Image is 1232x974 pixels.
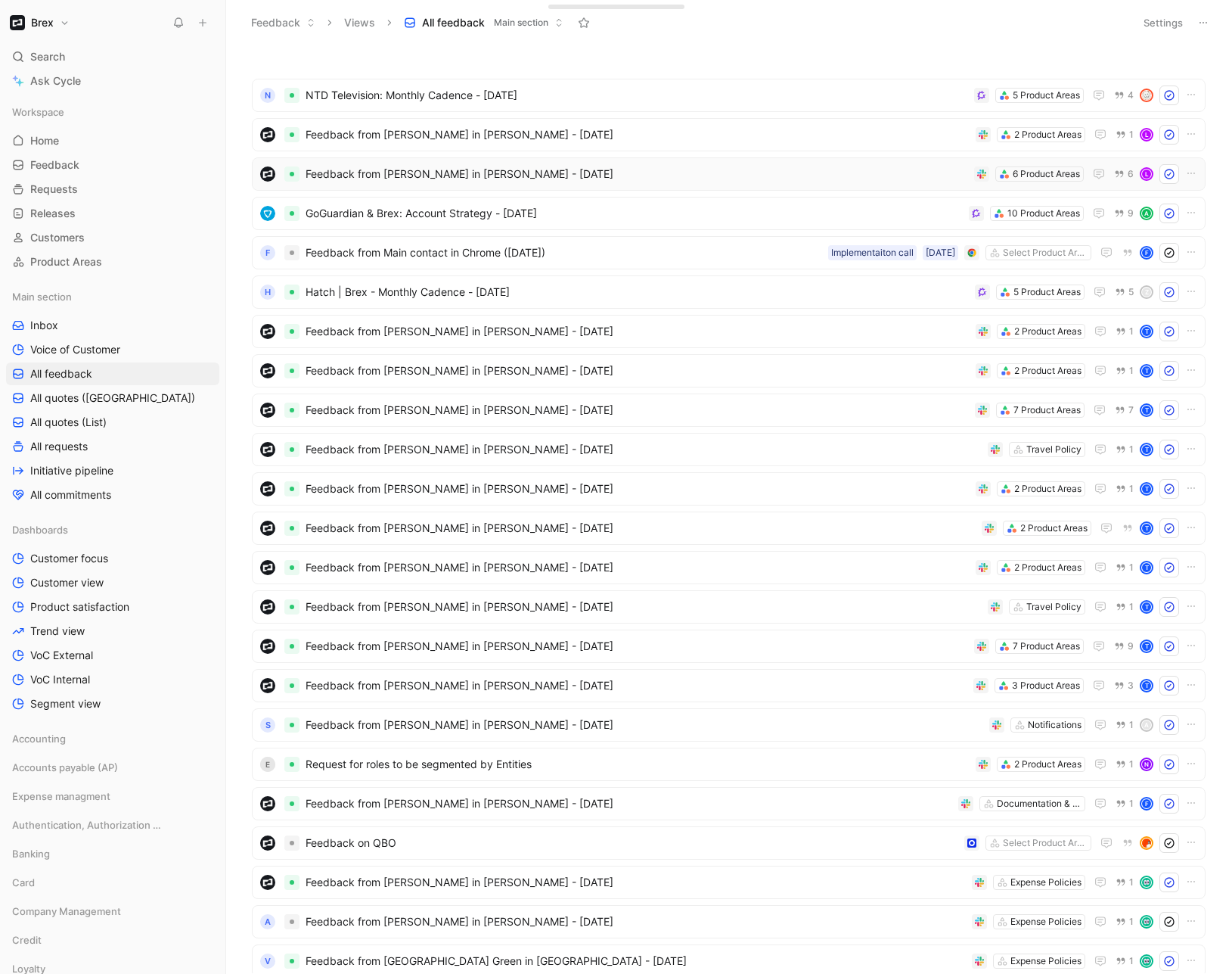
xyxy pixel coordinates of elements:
[260,875,275,890] img: logo
[1141,602,1152,612] div: T
[1111,677,1137,694] button: 3
[1020,521,1088,536] div: 2 Product Areas
[1111,87,1137,104] button: 4
[306,401,969,419] span: Feedback from [PERSON_NAME] in [PERSON_NAME] - [DATE]
[30,463,113,478] span: Initiative pipeline
[1141,405,1152,415] div: T
[6,929,219,956] div: Credit
[6,387,219,409] a: All quotes ([GEOGRAPHIC_DATA])
[422,15,485,30] span: All feedback
[1113,481,1137,497] button: 1
[1010,914,1081,929] div: Expense Policies
[1028,717,1081,733] div: Notifications
[252,394,1206,427] a: logoFeedback from [PERSON_NAME] in [PERSON_NAME] - [DATE]7 Product Areas7T
[252,433,1206,466] a: logoFeedback from [PERSON_NAME] in [PERSON_NAME] - [DATE]Travel Policy1T
[6,285,219,506] div: Main sectionInboxVoice of CustomerAll feedbackAll quotes ([GEOGRAPHIC_DATA])All quotes (List)All ...
[1128,406,1134,415] span: 7
[1113,756,1137,773] button: 1
[1129,760,1134,769] span: 1
[244,11,322,34] button: Feedback
[6,178,219,201] a: Requests
[30,487,111,503] span: All commitments
[306,559,970,577] span: Feedback from [PERSON_NAME] in [PERSON_NAME] - [DATE]
[6,129,219,152] a: Home
[252,669,1206,702] a: logoFeedback from [PERSON_NAME] in [PERSON_NAME] - [DATE]3 Product Areas3T
[306,637,968,655] span: Feedback from [PERSON_NAME] in [PERSON_NAME] - [DATE]
[252,590,1206,624] a: logoFeedback from [PERSON_NAME] in [PERSON_NAME] - [DATE]Travel Policy1T
[1113,323,1137,340] button: 1
[6,620,219,643] a: Trend view
[6,692,219,715] a: Segment view
[1128,642,1134,651] span: 9
[30,133,59,148] span: Home
[252,866,1206,899] a: logoFeedback from [PERSON_NAME] in [PERSON_NAME] - [DATE]Expense Policies1avatar
[6,756,219,783] div: Accounts payable (AP)
[6,842,219,865] div: Banking
[252,512,1206,545] a: logoFeedback from [PERSON_NAME] in [PERSON_NAME] - [DATE]2 Product AreasT
[12,104,64,120] span: Workspace
[12,846,50,861] span: Banking
[1141,287,1152,297] div: Z
[306,873,966,892] span: Feedback from [PERSON_NAME] in [PERSON_NAME] - [DATE]
[10,15,25,30] img: Brex
[1129,563,1134,572] span: 1
[306,244,822,262] span: Feedback from Main contact in Chrome ([DATE])
[260,88,275,103] div: N
[6,411,219,434] a: All quotes (List)
[260,639,275,654] img: logo
[6,435,219,458] a: All requests
[252,787,1206,820] a: logoFeedback from [PERSON_NAME] in [PERSON_NAME] - [DATE]Documentation & Compliance1F
[30,551,108,566] span: Customer focus
[1113,363,1137,379] button: 1
[30,48,65,66] span: Search
[6,727,219,755] div: Accounting
[1113,559,1137,576] button: 1
[252,275,1206,309] a: HHatch | Brex - Monthly Cadence - [DATE]5 Product Areas5Z
[6,668,219,691] a: VoC Internal
[260,757,275,772] div: E
[306,677,967,695] span: Feedback from [PERSON_NAME] in [PERSON_NAME] - [DATE]
[1014,127,1081,142] div: 2 Product Areas
[6,363,219,385] a: All feedback
[1141,838,1152,848] img: avatar
[252,118,1206,151] a: logoFeedback from [PERSON_NAME] in [PERSON_NAME] - [DATE]2 Product Areas1L
[30,318,58,333] span: Inbox
[1007,206,1080,221] div: 10 Product Areas
[306,86,968,104] span: NTD Television: Monthly Cadence - [DATE]
[12,731,66,746] span: Accounting
[30,415,107,430] span: All quotes (List)
[1129,799,1134,808] span: 1
[1141,90,1152,101] img: avatar
[1141,562,1152,573] div: T
[306,362,970,380] span: Feedback from [PERSON_NAME] in [PERSON_NAME] - [DATE]
[1003,836,1088,851] div: Select Product Areas
[6,596,219,618] a: Product satisfaction
[1128,91,1134,100] span: 4
[1112,284,1137,300] button: 5
[30,648,93,663] span: VoC External
[6,900,219,927] div: Company Management
[1129,327,1134,336] span: 1
[1141,444,1152,455] div: T
[6,929,219,951] div: Credit
[260,914,275,929] div: A
[30,599,129,615] span: Product satisfaction
[306,952,966,970] span: Feedback from [GEOGRAPHIC_DATA] Green in [GEOGRAPHIC_DATA] - [DATE]
[6,842,219,870] div: Banking
[12,760,118,775] span: Accounts payable (AP)
[252,748,1206,781] a: ERequest for roles to be segmented by Entities2 Product Areas1N
[6,70,219,92] a: Ask Cycle
[260,442,275,457] img: logo
[252,905,1206,938] a: AFeedback from [PERSON_NAME] in [PERSON_NAME] - [DATE]Expense Policies1avatar
[6,518,219,715] div: DashboardsCustomer focusCustomer viewProduct satisfactionTrend viewVoC ExternalVoC InternalSegmen...
[252,551,1206,584] a: logoFeedback from [PERSON_NAME] in [PERSON_NAME] - [DATE]2 Product Areas1T
[1113,913,1137,930] button: 1
[252,826,1206,860] a: logoFeedback on QBOSelect Product Areasavatar
[306,126,970,144] span: Feedback from [PERSON_NAME] in [PERSON_NAME] - [DATE]
[1026,442,1081,457] div: Travel Policy
[6,251,219,273] a: Product Areas
[6,785,219,808] div: Expense managment
[1013,639,1080,654] div: 7 Product Areas
[1128,209,1134,218] span: 9
[1141,641,1152,652] div: T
